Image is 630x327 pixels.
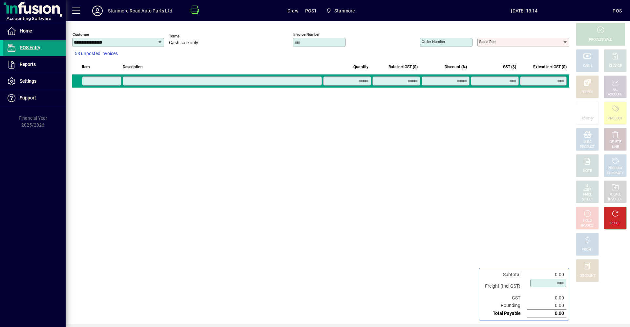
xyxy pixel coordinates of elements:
div: CHARGE [609,64,622,69]
mat-label: Invoice number [293,32,320,37]
div: POS [613,6,622,16]
td: Subtotal [482,271,527,278]
div: PRODUCT [608,116,622,121]
a: Reports [3,56,66,73]
div: PROFIT [582,247,593,252]
div: MISC [583,140,591,145]
div: INVOICES [608,197,622,202]
span: Settings [20,78,36,84]
div: HOLD [583,218,592,223]
div: SELECT [582,197,593,202]
mat-label: Customer [73,32,89,37]
div: ACCOUNT [608,92,623,97]
span: Draw [287,6,299,16]
span: 58 unposted invoices [75,50,118,57]
div: PRICE [583,192,592,197]
td: 0.00 [527,294,566,302]
button: 58 unposted invoices [72,48,120,60]
div: EFTPOS [581,90,594,95]
div: SUMMARY [607,171,623,176]
span: Rate incl GST ($) [388,63,418,71]
span: [DATE] 13:14 [436,6,613,16]
a: Support [3,90,66,106]
span: Item [82,63,90,71]
div: DISCOUNT [579,274,595,278]
td: 0.00 [527,302,566,310]
span: Extend incl GST ($) [533,63,567,71]
div: GL [613,87,618,92]
td: GST [482,294,527,302]
a: Settings [3,73,66,90]
span: Discount (%) [445,63,467,71]
span: Support [20,95,36,100]
button: Profile [87,5,108,17]
div: PRODUCT [608,166,622,171]
a: Home [3,23,66,39]
span: Reports [20,62,36,67]
div: Stanmore Road Auto Parts Ltd [108,6,172,16]
span: Quantity [353,63,368,71]
span: Cash sale only [169,40,198,46]
span: Stanmore [324,5,358,17]
span: Description [123,63,143,71]
td: 0.00 [527,310,566,317]
div: RECALL [610,192,621,197]
div: RESET [610,221,620,226]
span: POS Entry [20,45,40,50]
div: CASH [583,64,592,69]
div: LINE [612,145,619,150]
div: PRODUCT [580,145,595,150]
span: GST ($) [503,63,516,71]
div: INVOICE [581,223,593,228]
div: Afterpay [581,116,593,121]
span: POS1 [305,6,317,16]
mat-label: Order number [422,39,445,44]
span: Terms [169,34,208,38]
td: 0.00 [527,271,566,278]
div: DELETE [610,140,621,145]
td: Freight (Incl GST) [482,278,527,294]
span: Stanmore [334,6,355,16]
div: NOTE [583,169,592,174]
td: Total Payable [482,310,527,317]
span: Home [20,28,32,33]
td: Rounding [482,302,527,310]
div: PROCESS SALE [589,37,612,42]
mat-label: Sales rep [479,39,495,44]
